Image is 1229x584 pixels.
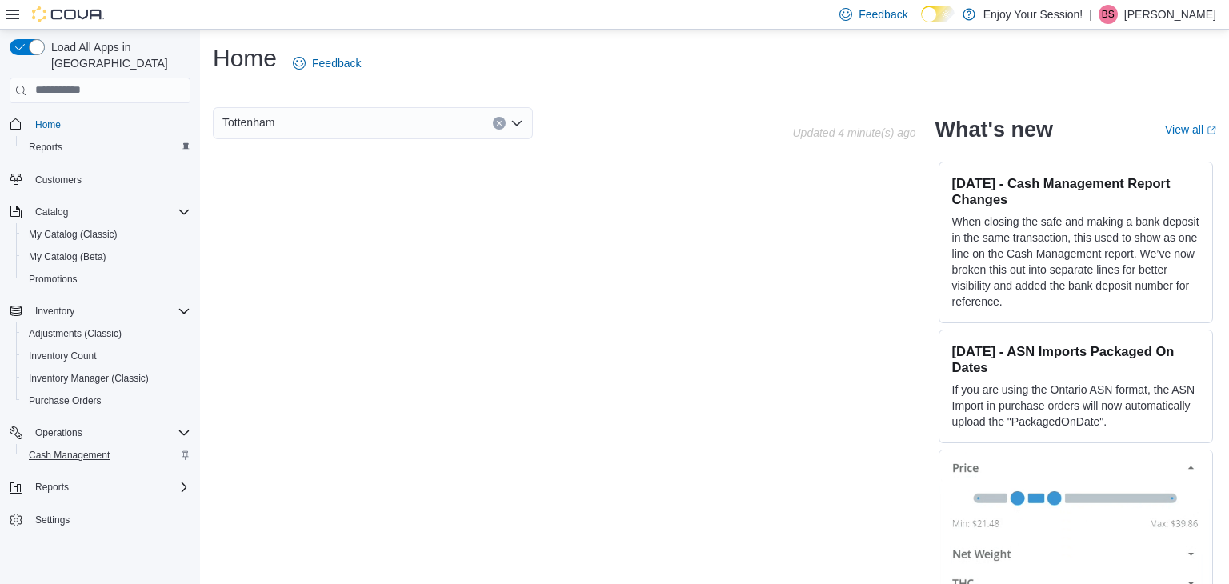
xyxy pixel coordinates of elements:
h2: What's new [935,117,1053,142]
nav: Complex example [10,106,190,574]
span: Settings [29,510,190,530]
a: Adjustments (Classic) [22,324,128,343]
button: Reports [3,476,197,498]
a: Home [29,115,67,134]
a: View allExternal link [1165,123,1216,136]
button: Adjustments (Classic) [16,322,197,345]
button: Promotions [16,268,197,290]
button: Open list of options [510,117,523,130]
span: Catalog [35,206,68,218]
a: Inventory Count [22,346,103,366]
a: Cash Management [22,446,116,465]
span: Customers [35,174,82,186]
span: Load All Apps in [GEOGRAPHIC_DATA] [45,39,190,71]
button: Settings [3,508,197,531]
span: Operations [29,423,190,442]
span: Adjustments (Classic) [29,327,122,340]
button: Customers [3,168,197,191]
button: Catalog [3,201,197,223]
span: Reports [22,138,190,157]
span: My Catalog (Classic) [29,228,118,241]
a: My Catalog (Beta) [22,247,113,266]
a: Feedback [286,47,367,79]
span: Reports [35,481,69,494]
button: Inventory [3,300,197,322]
a: Reports [22,138,69,157]
p: Enjoy Your Session! [983,5,1083,24]
button: Home [3,113,197,136]
span: Tottenham [222,113,274,132]
h3: [DATE] - Cash Management Report Changes [952,175,1199,207]
span: Reports [29,478,190,497]
a: My Catalog (Classic) [22,225,124,244]
input: Dark Mode [921,6,955,22]
p: [PERSON_NAME] [1124,5,1216,24]
span: My Catalog (Beta) [22,247,190,266]
button: My Catalog (Classic) [16,223,197,246]
button: Reports [16,136,197,158]
span: Home [29,114,190,134]
button: Inventory [29,302,81,321]
span: Inventory Count [22,346,190,366]
p: Updated 4 minute(s) ago [792,126,915,139]
button: Operations [29,423,89,442]
p: When closing the safe and making a bank deposit in the same transaction, this used to show as one... [952,214,1199,310]
svg: External link [1207,126,1216,135]
a: Inventory Manager (Classic) [22,369,155,388]
h1: Home [213,42,277,74]
a: Customers [29,170,88,190]
span: Customers [29,170,190,190]
span: Settings [35,514,70,526]
div: Blake Stocco [1099,5,1118,24]
button: Operations [3,422,197,444]
span: My Catalog (Classic) [22,225,190,244]
span: Purchase Orders [29,394,102,407]
span: Inventory Count [29,350,97,362]
button: Inventory Manager (Classic) [16,367,197,390]
button: Purchase Orders [16,390,197,412]
button: Cash Management [16,444,197,466]
button: My Catalog (Beta) [16,246,197,268]
span: Home [35,118,61,131]
button: Clear input [493,117,506,130]
span: Inventory Manager (Classic) [22,369,190,388]
button: Inventory Count [16,345,197,367]
a: Promotions [22,270,84,289]
span: Cash Management [29,449,110,462]
span: Inventory [29,302,190,321]
p: If you are using the Ontario ASN format, the ASN Import in purchase orders will now automatically... [952,382,1199,430]
span: Purchase Orders [22,391,190,410]
span: Promotions [29,273,78,286]
span: Operations [35,426,82,439]
button: Reports [29,478,75,497]
span: Feedback [859,6,907,22]
span: Adjustments (Classic) [22,324,190,343]
span: Promotions [22,270,190,289]
span: Cash Management [22,446,190,465]
img: Cova [32,6,104,22]
a: Settings [29,510,76,530]
span: Reports [29,141,62,154]
span: Dark Mode [921,22,922,23]
h3: [DATE] - ASN Imports Packaged On Dates [952,343,1199,375]
span: Catalog [29,202,190,222]
span: Inventory [35,305,74,318]
a: Purchase Orders [22,391,108,410]
span: BS [1102,5,1115,24]
span: My Catalog (Beta) [29,250,106,263]
span: Feedback [312,55,361,71]
p: | [1089,5,1092,24]
span: Inventory Manager (Classic) [29,372,149,385]
button: Catalog [29,202,74,222]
